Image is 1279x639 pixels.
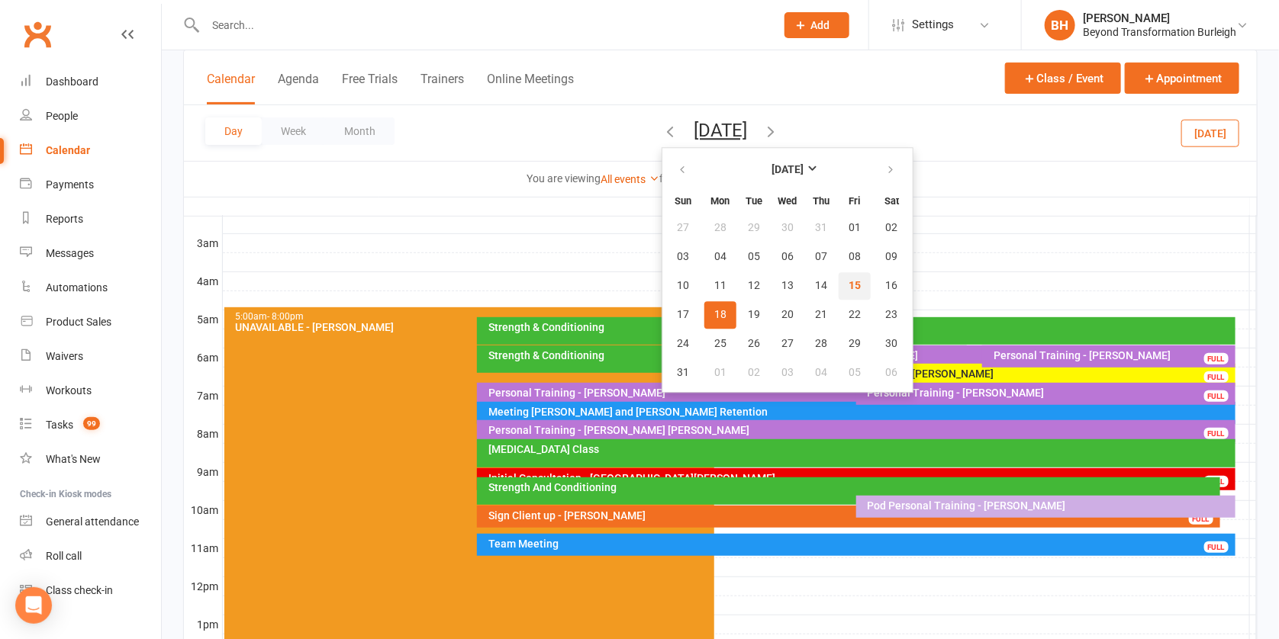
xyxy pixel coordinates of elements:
[20,305,161,339] a: Product Sales
[664,359,703,387] button: 31
[805,301,837,329] button: 21
[811,19,830,31] span: Add
[839,359,871,387] button: 05
[839,272,871,300] button: 15
[886,222,898,234] span: 02
[20,236,161,271] a: Messages
[46,350,83,362] div: Waivers
[815,222,827,234] span: 31
[46,110,78,122] div: People
[207,72,255,104] button: Calendar
[15,587,52,624] div: Open Intercom Messenger
[872,330,911,358] button: 30
[714,367,726,379] span: 01
[694,120,747,141] button: [DATE]
[740,368,1232,379] div: Client Initial Onboarding Session. - [PERSON_NAME]
[1189,513,1213,525] div: FULL
[704,330,736,358] button: 25
[748,280,760,292] span: 12
[46,550,82,562] div: Roll call
[704,214,736,242] button: 28
[849,195,861,207] small: Friday
[849,280,861,292] span: 15
[815,338,827,350] span: 28
[20,408,161,442] a: Tasks 99
[805,214,837,242] button: 31
[1204,371,1229,383] div: FULL
[46,515,139,528] div: General attendance
[704,359,736,387] button: 01
[46,281,108,294] div: Automations
[1005,63,1121,94] button: Class / Event
[20,168,161,202] a: Payments
[1204,476,1229,487] div: FULL
[664,330,703,358] button: 24
[184,424,222,443] th: 8am
[740,350,1217,361] div: Personal Training - [PERSON_NAME]
[714,338,726,350] span: 25
[805,330,837,358] button: 28
[46,419,73,431] div: Tasks
[1083,25,1236,39] div: Beyond Transformation Burleigh
[342,72,398,104] button: Free Trials
[678,309,690,321] span: 17
[772,164,804,176] strong: [DATE]
[772,330,804,358] button: 27
[781,309,794,321] span: 20
[781,280,794,292] span: 13
[839,330,871,358] button: 29
[738,272,770,300] button: 12
[867,387,1232,398] div: Personal Training - [PERSON_NAME]
[20,573,161,608] a: Class kiosk mode
[20,99,161,133] a: People
[488,510,1217,521] div: Sign Client up - [PERSON_NAME]
[664,301,703,329] button: 17
[711,195,730,207] small: Monday
[46,384,92,397] div: Workouts
[184,233,222,252] th: 3am
[184,462,222,481] th: 9am
[201,14,765,36] input: Search...
[205,117,262,145] button: Day
[805,359,837,387] button: 04
[872,272,911,300] button: 16
[849,222,861,234] span: 01
[601,173,659,185] a: All events
[678,222,690,234] span: 27
[1045,10,1075,40] div: BH
[46,144,90,156] div: Calendar
[772,214,804,242] button: 30
[488,406,1232,417] div: Meeting [PERSON_NAME] and [PERSON_NAME] Retention
[867,500,1232,511] div: Pod Personal Training - [PERSON_NAME]
[488,387,1217,398] div: Personal Training - [PERSON_NAME]
[748,338,760,350] span: 26
[20,339,161,374] a: Waivers
[659,172,673,185] strong: for
[704,243,736,271] button: 04
[738,214,770,242] button: 29
[678,338,690,350] span: 24
[235,322,712,332] div: UNAVAILABLE - [PERSON_NAME]
[20,442,161,477] a: What's New
[805,243,837,271] button: 07
[325,117,395,145] button: Month
[748,251,760,263] span: 05
[488,538,1232,549] div: Team Meeting
[18,15,56,53] a: Clubworx
[235,312,712,322] div: 5:00am
[1204,390,1229,402] div: FULL
[184,500,222,519] th: 10am
[488,425,1232,435] div: Personal Training - [PERSON_NAME] [PERSON_NAME]
[738,359,770,387] button: 02
[487,72,574,104] button: Online Meetings
[884,195,899,207] small: Saturday
[262,117,325,145] button: Week
[815,280,827,292] span: 14
[184,615,222,634] th: 1pm
[772,272,804,300] button: 13
[20,202,161,236] a: Reports
[738,301,770,329] button: 19
[849,251,861,263] span: 08
[781,338,794,350] span: 27
[46,75,98,88] div: Dashboard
